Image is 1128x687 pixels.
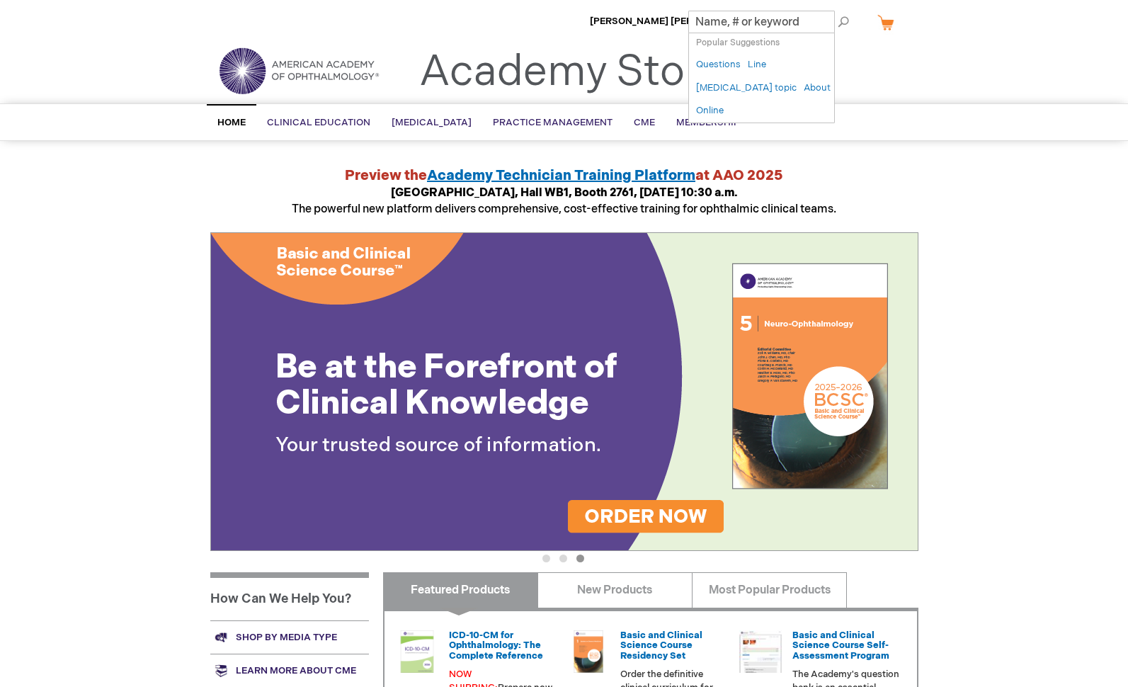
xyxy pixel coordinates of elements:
[392,117,472,128] span: [MEDICAL_DATA]
[427,167,695,184] a: Academy Technician Training Platform
[210,654,369,687] a: Learn more about CME
[692,572,847,608] a: Most Popular Products
[210,620,369,654] a: Shop by media type
[620,630,702,662] a: Basic and Clinical Science Course Residency Set
[801,7,855,35] span: Search
[739,630,782,673] img: bcscself_20.jpg
[792,630,889,662] a: Basic and Clinical Science Course Self-Assessment Program
[345,167,783,184] strong: Preview the at AAO 2025
[696,81,797,95] a: [MEDICAL_DATA] topic
[542,555,550,562] button: 1 of 3
[537,572,693,608] a: New Products
[804,81,831,95] a: About
[449,630,543,662] a: ICD-10-CM for Ophthalmology: The Complete Reference
[696,104,724,118] a: Online
[748,58,766,72] a: Line
[696,38,780,48] span: Popular Suggestions
[419,47,724,98] a: Academy Store
[576,555,584,562] button: 3 of 3
[567,630,610,673] img: 02850963u_47.png
[217,117,246,128] span: Home
[688,11,835,33] input: Name, # or keyword
[559,555,567,562] button: 2 of 3
[493,117,613,128] span: Practice Management
[267,117,370,128] span: Clinical Education
[391,186,738,200] strong: [GEOGRAPHIC_DATA], Hall WB1, Booth 2761, [DATE] 10:30 a.m.
[590,16,749,27] a: [PERSON_NAME] [PERSON_NAME]
[210,572,369,620] h1: How Can We Help You?
[396,630,438,673] img: 0120008u_42.png
[676,117,740,128] span: Membership
[634,117,655,128] span: CME
[292,186,836,216] span: The powerful new platform delivers comprehensive, cost-effective training for ophthalmic clinical...
[383,572,538,608] a: Featured Products
[696,58,741,72] a: Questions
